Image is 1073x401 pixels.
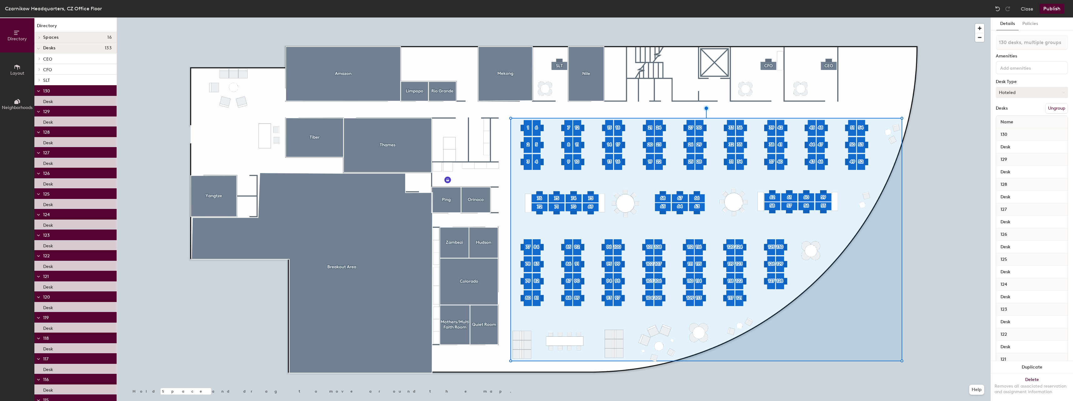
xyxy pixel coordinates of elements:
[43,191,50,197] span: 125
[43,109,50,114] span: 129
[5,5,102,12] div: Czarnikow Headquarters, CZ Office Floor
[997,116,1016,128] span: Name
[43,221,53,228] p: Desk
[43,262,53,269] p: Desk
[997,204,1010,215] span: 127
[997,243,1066,251] input: Unnamed desk
[43,274,49,279] span: 121
[43,35,59,40] span: Spaces
[997,268,1066,276] input: Unnamed desk
[1040,4,1064,14] button: Publish
[43,159,53,166] p: Desk
[997,354,1009,365] span: 121
[1021,4,1033,14] button: Close
[991,361,1073,374] button: Duplicate
[43,365,53,372] p: Desk
[43,315,49,320] span: 119
[996,106,1008,111] div: Desks
[997,143,1066,151] input: Unnamed desk
[43,336,49,341] span: 118
[43,324,53,331] p: Desk
[996,17,1019,30] button: Details
[43,171,50,176] span: 126
[43,295,50,300] span: 120
[969,385,984,395] button: Help
[43,344,53,352] p: Desk
[43,78,50,83] span: SLT
[997,154,1010,165] span: 129
[43,57,52,62] span: CEO
[43,200,53,207] p: Desk
[43,386,53,393] p: Desk
[997,179,1010,190] span: 128
[1005,6,1011,12] img: Redo
[43,241,53,249] p: Desk
[991,374,1073,401] button: DeleteRemoves all associated reservation and assignment information
[43,118,53,125] p: Desk
[43,88,50,94] span: 130
[10,71,24,76] span: Layout
[997,254,1010,265] span: 125
[997,318,1066,326] input: Unnamed desk
[997,343,1066,351] input: Unnamed desk
[107,35,112,40] span: 16
[43,303,53,310] p: Desk
[43,138,53,146] p: Desk
[43,67,52,72] span: CFO
[43,253,50,259] span: 122
[34,22,117,32] h1: Directory
[43,356,48,362] span: 117
[997,168,1066,176] input: Unnamed desk
[43,46,55,51] span: Desks
[996,79,1068,84] div: Desk Type
[997,279,1010,290] span: 124
[995,6,1001,12] img: Undo
[2,105,33,110] span: Neighborhoods
[43,180,53,187] p: Desk
[997,229,1010,240] span: 126
[997,218,1066,226] input: Unnamed desk
[43,377,49,382] span: 116
[43,130,50,135] span: 128
[43,212,50,217] span: 124
[995,384,1069,395] div: Removes all associated reservation and assignment information
[997,129,1010,140] span: 130
[43,233,50,238] span: 123
[105,46,112,51] span: 133
[999,64,1055,71] input: Add amenities
[997,193,1066,201] input: Unnamed desk
[996,87,1068,98] button: Hoteled
[997,329,1010,340] span: 122
[43,150,49,156] span: 127
[43,283,53,290] p: Desk
[8,36,27,42] span: Directory
[996,54,1068,59] div: Amenities
[997,304,1010,315] span: 123
[1045,103,1068,114] button: Ungroup
[43,97,53,104] p: Desk
[997,293,1066,301] input: Unnamed desk
[1019,17,1042,30] button: Policies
